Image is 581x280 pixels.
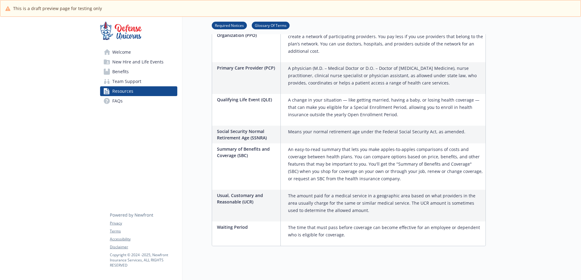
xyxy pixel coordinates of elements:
[288,192,483,214] p: The amount paid for a medical service in a geographic area based on what providers in the area us...
[110,236,177,242] a: Accessibility
[217,146,278,159] p: Summary of Benefits and Coverage (SBC)
[288,26,483,55] p: A type of health plan that contracts with medical providers, such as hospitals and doctors, to cr...
[110,244,177,250] a: Disclaimer
[13,5,102,12] span: This is a draft preview page for testing only
[100,77,177,86] a: Team Support
[112,77,141,86] span: Team Support
[110,228,177,234] a: Terms
[112,57,164,67] span: New Hire and Life Events
[100,96,177,106] a: FAQs
[217,96,278,103] p: Qualifying Life Event (QLE)
[217,128,278,141] p: Social Security Normal Retirement Age (SSNRA)
[288,96,483,118] p: A change in your situation — like getting married, having a baby, or losing health coverage — tha...
[288,65,483,87] p: A physician (M.D. – Medical Doctor or D.O. – Doctor of [MEDICAL_DATA] Medicine), nurse practition...
[217,224,278,230] p: Waiting Period
[112,67,129,77] span: Benefits
[100,57,177,67] a: New Hire and Life Events
[252,22,290,28] a: Glossary Of Terms
[288,224,483,239] p: The time that must pass before coverage can become effective for an employee or dependent who is ...
[100,47,177,57] a: Welcome
[100,67,177,77] a: Benefits
[112,47,131,57] span: Welcome
[110,221,177,226] a: Privacy
[100,86,177,96] a: Resources
[112,86,133,96] span: Resources
[112,96,123,106] span: FAQs
[212,22,247,28] a: Required Notices
[110,252,177,268] p: Copyright © 2024 - 2025 , Newfront Insurance Services, ALL RIGHTS RESERVED
[217,192,278,205] p: Usual, Customary and Reasonable (UCR)
[217,65,278,71] p: Primary Care Provider (PCP)
[288,128,465,135] p: Means your normal retirement age under the Federal Social Security Act, as amended.
[288,146,483,182] p: An easy-to-read summary that lets you make apples-to-apples comparisons of costs and coverage bet...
